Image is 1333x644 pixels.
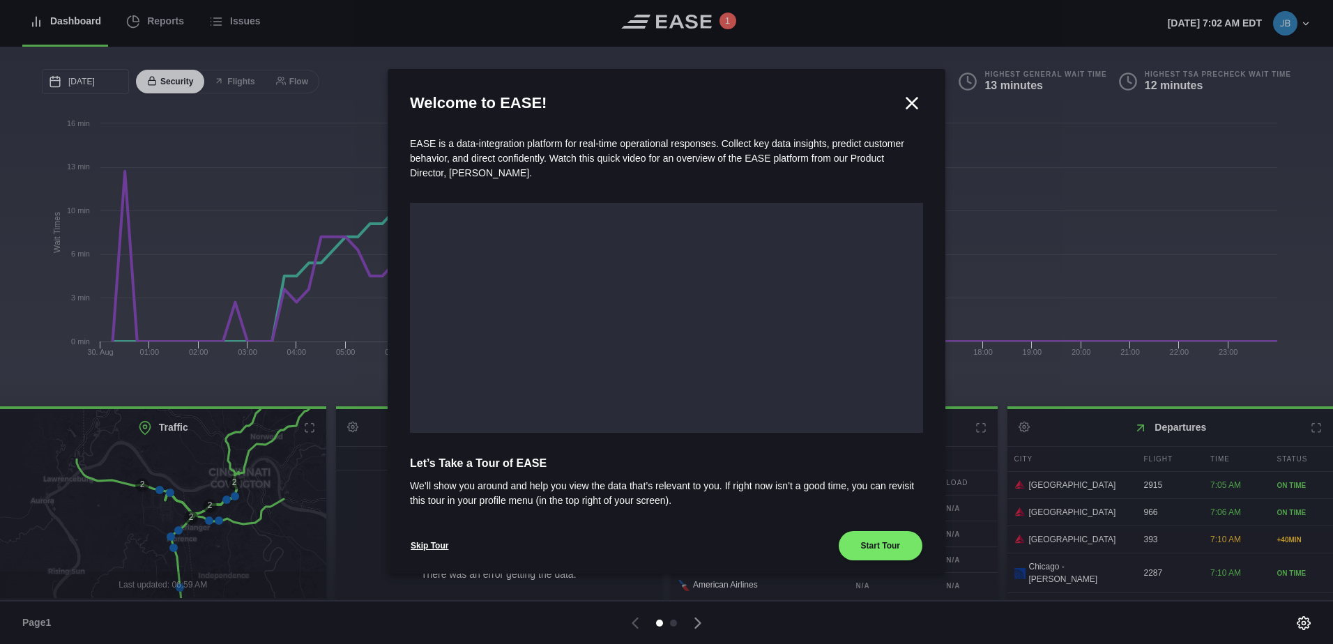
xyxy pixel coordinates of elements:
[410,138,904,178] span: EASE is a data-integration platform for real-time operational responses. Collect key data insight...
[410,91,901,114] h2: Welcome to EASE!
[410,203,923,433] iframe: onboarding
[22,615,57,630] span: Page 1
[410,479,923,508] span: We’ll show you around and help you view the data that’s relevant to you. If right now isn’t a goo...
[410,455,923,472] span: Let’s Take a Tour of EASE
[410,530,449,561] button: Skip Tour
[838,530,923,561] button: Start Tour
